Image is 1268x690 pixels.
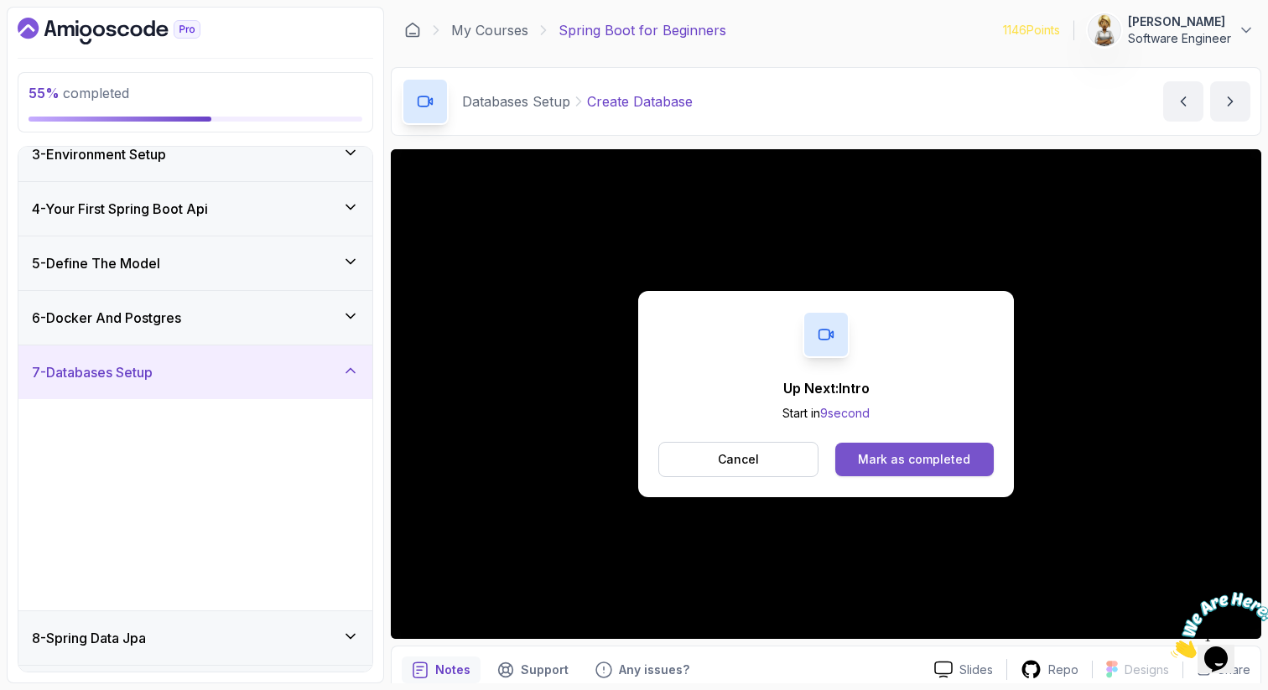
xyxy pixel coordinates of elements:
button: Feedback button [585,656,699,683]
a: Slides [921,661,1006,678]
a: Dashboard [404,22,421,39]
p: Create Database [587,91,693,112]
p: Support [521,661,569,678]
p: Designs [1125,661,1169,678]
p: Notes [435,661,470,678]
span: 55 % [29,85,60,101]
p: 1146 Points [1003,22,1060,39]
h3: 3 - Environment Setup [32,144,166,164]
div: Mark as completed [858,451,970,468]
a: Dashboard [18,18,239,44]
button: 7-Databases Setup [18,345,372,399]
p: Slides [959,661,993,678]
h3: 6 - Docker And Postgres [32,308,181,328]
h3: 7 - Databases Setup [32,362,153,382]
p: Cancel [718,451,759,468]
p: Repo [1048,661,1078,678]
a: My Courses [451,20,528,40]
p: Any issues? [619,661,689,678]
button: Support button [487,656,579,683]
a: Repo [1007,659,1092,680]
p: Start in [782,405,870,422]
iframe: 3 - Create Database [391,149,1261,639]
button: Share [1182,661,1250,678]
p: Spring Boot for Beginners [559,20,726,40]
p: [PERSON_NAME] [1128,13,1231,30]
span: 9 second [820,406,870,420]
p: Software Engineer [1128,30,1231,47]
h3: 5 - Define The Model [32,253,160,273]
p: Up Next: Intro [782,378,870,398]
button: Cancel [658,442,818,477]
button: 5-Define The Model [18,236,372,290]
button: user profile image[PERSON_NAME]Software Engineer [1088,13,1255,47]
button: Mark as completed [835,443,994,476]
h3: 8 - Spring Data Jpa [32,628,146,648]
img: user profile image [1089,14,1120,46]
img: Chat attention grabber [7,7,111,73]
span: 1 [7,7,13,21]
button: notes button [402,656,481,683]
button: 8-Spring Data Jpa [18,611,372,665]
button: 4-Your First Spring Boot Api [18,182,372,236]
button: 3-Environment Setup [18,127,372,181]
span: completed [29,85,129,101]
iframe: chat widget [1164,585,1268,665]
button: previous content [1163,81,1203,122]
button: next content [1210,81,1250,122]
p: Databases Setup [462,91,570,112]
button: 6-Docker And Postgres [18,291,372,345]
h3: 4 - Your First Spring Boot Api [32,199,208,219]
